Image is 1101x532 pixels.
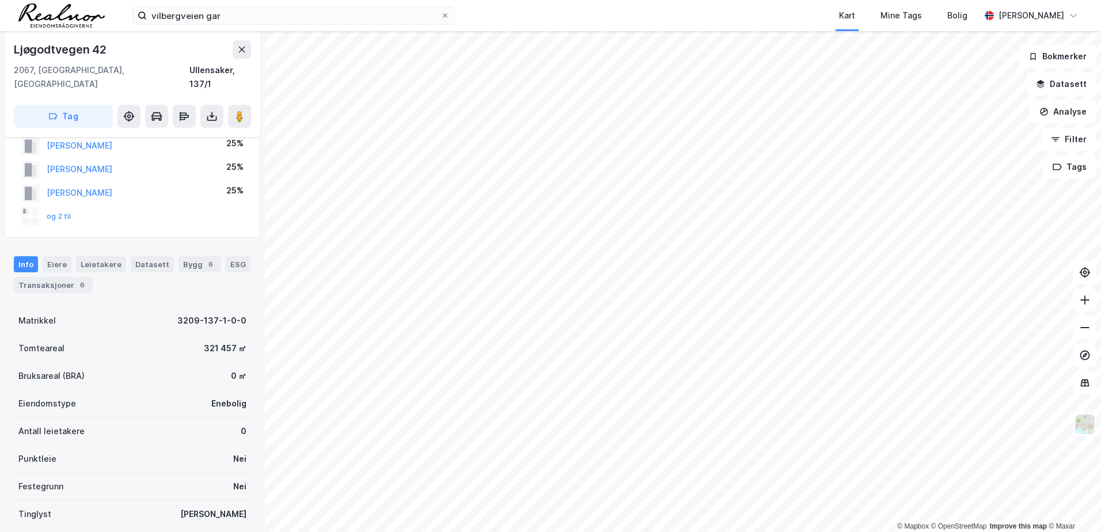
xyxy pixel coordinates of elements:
button: Filter [1041,128,1096,151]
div: 321 457 ㎡ [204,341,246,355]
div: Nei [233,480,246,493]
div: 25% [226,136,244,150]
div: Enebolig [211,397,246,411]
div: Kart [839,9,855,22]
div: Festegrunn [18,480,63,493]
button: Analyse [1030,100,1096,123]
img: realnor-logo.934646d98de889bb5806.png [18,3,105,28]
a: Improve this map [990,522,1047,530]
div: 3209-137-1-0-0 [177,314,246,328]
div: Ljøgodtvegen 42 [14,40,109,59]
div: 25% [226,184,244,197]
div: Nei [233,452,246,466]
div: Eiendomstype [18,397,76,411]
div: [PERSON_NAME] [180,507,246,521]
div: Bygg [179,256,221,272]
div: Tomteareal [18,341,64,355]
div: ESG [226,256,250,272]
button: Datasett [1026,73,1096,96]
div: 6 [205,259,217,270]
div: Punktleie [18,452,56,466]
a: Mapbox [897,522,929,530]
div: 0 ㎡ [231,369,246,383]
div: Matrikkel [18,314,56,328]
div: 2067, [GEOGRAPHIC_DATA], [GEOGRAPHIC_DATA] [14,63,189,91]
img: Z [1074,413,1096,435]
div: Eiere [43,256,71,272]
input: Søk på adresse, matrikkel, gårdeiere, leietakere eller personer [147,7,441,24]
div: Leietakere [76,256,126,272]
a: OpenStreetMap [931,522,987,530]
div: Antall leietakere [18,424,85,438]
div: Datasett [131,256,174,272]
div: Transaksjoner [14,277,93,293]
button: Tag [14,105,113,128]
div: Kontrollprogram for chat [1043,477,1101,532]
div: 0 [241,424,246,438]
iframe: Chat Widget [1043,477,1101,532]
div: Info [14,256,38,272]
div: Tinglyst [18,507,51,521]
div: Bolig [947,9,967,22]
button: Tags [1043,155,1096,178]
div: 6 [77,279,88,291]
button: Bokmerker [1019,45,1096,68]
div: [PERSON_NAME] [999,9,1064,22]
div: Bruksareal (BRA) [18,369,85,383]
div: 25% [226,160,244,174]
div: Mine Tags [880,9,922,22]
div: Ullensaker, 137/1 [189,63,251,91]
